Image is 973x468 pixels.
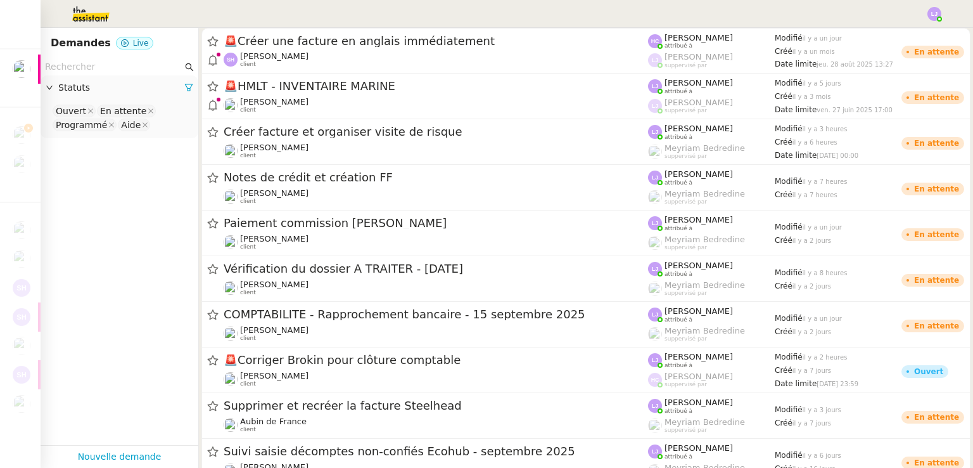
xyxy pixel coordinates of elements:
[648,398,775,414] app-user-label: attribué à
[13,308,30,326] img: svg
[665,215,733,224] span: [PERSON_NAME]
[224,126,648,138] span: Créer facture et organiser visite de risque
[53,119,117,131] nz-select-item: Programmé
[665,372,733,381] span: [PERSON_NAME]
[53,105,96,117] nz-select-item: Ouvert
[240,325,308,335] span: [PERSON_NAME]
[665,98,733,107] span: [PERSON_NAME]
[648,33,775,49] app-user-label: attribué à
[775,379,817,388] span: Date limite
[792,192,837,198] span: il y a 7 heures
[13,366,30,384] img: svg
[648,34,662,48] img: svg
[792,283,831,290] span: il y a 2 jours
[224,235,238,249] img: users%2FWH1OB8fxGAgLOjAz1TtlPPgOcGL2%2Favatar%2F32e28291-4026-4208-b892-04f74488d877
[803,178,848,185] span: il y a 7 heures
[775,327,792,336] span: Créé
[803,270,848,276] span: il y a 8 heures
[224,280,648,296] app-user-detailed-label: client
[803,35,842,42] span: il y a un jour
[914,94,959,101] div: En attente
[240,188,308,198] span: [PERSON_NAME]
[665,280,745,290] span: Meyriam Bedredine
[13,395,30,413] img: users%2FSclkIUIAuBOhhDrbgjtrSikBoD03%2Favatar%2F48cbc63d-a03d-4817-b5bf-7f7aeed5f2a9
[775,138,792,146] span: Créé
[665,362,692,369] span: attribué à
[648,353,662,367] img: svg
[927,7,941,21] img: svg
[648,280,775,297] app-user-label: suppervisé par
[648,417,775,434] app-user-label: suppervisé par
[648,261,775,277] app-user-label: attribué à
[240,107,256,114] span: client
[224,417,648,433] app-user-detailed-label: client
[648,79,662,93] img: svg
[665,271,692,278] span: attribué à
[224,98,238,112] img: users%2F1KZeGoDA7PgBs4M3FMhJkcSWXSs1%2Favatar%2F872c3928-ebe4-491f-ae76-149ccbe264e1
[133,39,149,48] span: Live
[240,198,256,205] span: client
[648,419,662,432] img: users%2FaellJyylmXSg4jqeVbanehhyYJm1%2Favatar%2Fprofile-pic%20(4).png
[792,48,835,55] span: il y a un mois
[224,188,648,205] app-user-detailed-label: client
[665,179,692,186] span: attribué à
[240,280,308,289] span: [PERSON_NAME]
[665,316,692,323] span: attribué à
[803,80,841,87] span: il y a 5 jours
[817,152,858,159] span: [DATE] 00:00
[224,81,648,92] span: HMLT - INVENTAIRE MARINE
[665,153,707,160] span: suppervisé par
[914,140,959,147] div: En attente
[792,367,831,374] span: il y a 7 jours
[914,231,959,238] div: En attente
[817,107,893,114] span: ven. 27 juin 2025 17:00
[775,177,803,186] span: Modifié
[648,124,775,140] app-user-label: attribué à
[648,190,662,204] img: users%2FaellJyylmXSg4jqeVbanehhyYJm1%2Favatar%2Fprofile-pic%20(4).png
[224,325,648,342] app-user-detailed-label: client
[665,134,692,141] span: attribué à
[240,380,256,387] span: client
[665,52,733,62] span: [PERSON_NAME]
[775,151,817,160] span: Date limite
[648,326,775,342] app-user-label: suppervisé par
[803,315,842,322] span: il y a un jour
[648,235,775,251] app-user-label: suppervisé par
[648,52,775,68] app-user-label: suppervisé par
[914,185,959,193] div: En attente
[665,143,745,153] span: Meyriam Bedredine
[41,75,198,100] div: Statuts
[13,60,30,78] img: users%2F0zQGGmvZECeMseaPawnreYAQQyS2%2Favatar%2Feddadf8a-b06f-4db9-91c4-adeed775bb0f
[665,352,733,361] span: [PERSON_NAME]
[13,126,30,144] img: users%2F0zQGGmvZECeMseaPawnreYAQQyS2%2Favatar%2Feddadf8a-b06f-4db9-91c4-adeed775bb0f
[648,262,662,276] img: svg
[803,126,848,133] span: il y a 3 heures
[665,427,707,434] span: suppervisé par
[240,244,256,250] span: client
[240,61,256,68] span: client
[665,235,745,244] span: Meyriam Bedredine
[224,34,238,48] span: 🚨
[792,93,831,100] span: il y a 3 mois
[648,308,662,322] img: svg
[803,452,841,459] span: il y a 6 jours
[240,335,256,342] span: client
[648,78,775,94] app-user-label: attribué à
[665,62,707,69] span: suppervisé par
[224,354,648,366] span: Corriger Brokin pour clôture comptable
[665,335,707,342] span: suppervisé par
[648,445,662,458] img: svg
[775,268,803,277] span: Modifié
[775,451,803,460] span: Modifié
[240,426,256,433] span: client
[775,223,803,231] span: Modifié
[240,97,308,107] span: [PERSON_NAME]
[775,419,792,427] span: Créé
[224,97,648,114] app-user-detailed-label: client
[665,107,707,114] span: suppervisé par
[224,400,648,412] span: Supprimer et recréer la facture Steelhead
[224,172,648,183] span: Notes de crédit et création FF
[100,105,146,117] div: En attente
[240,234,308,244] span: [PERSON_NAME]
[13,279,30,297] img: svg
